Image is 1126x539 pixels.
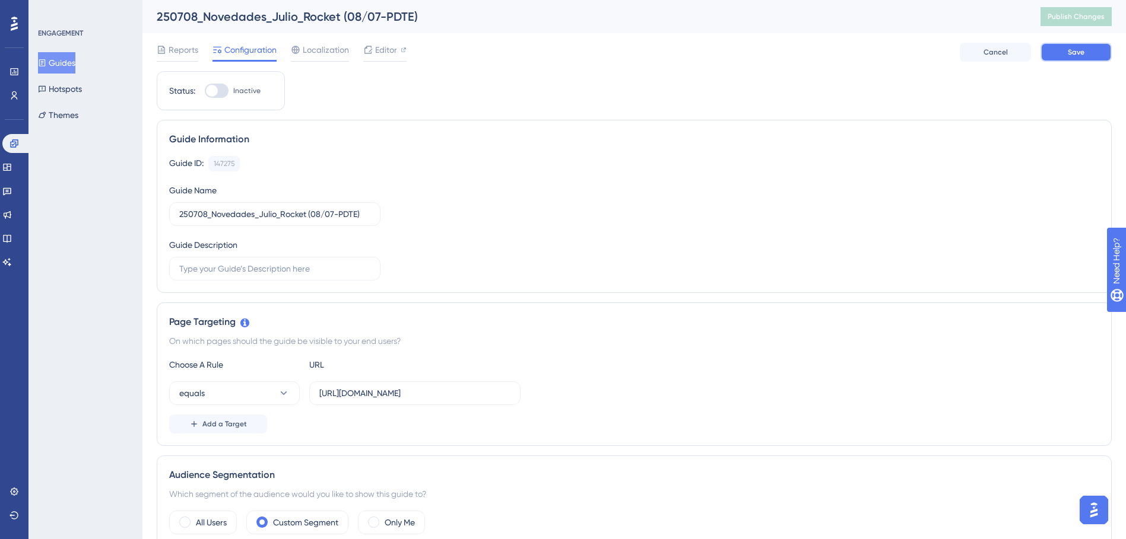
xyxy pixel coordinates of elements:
div: URL [309,358,440,372]
button: Guides [38,52,75,74]
span: Need Help? [28,3,74,17]
span: Reports [169,43,198,57]
button: Cancel [960,43,1031,62]
div: ENGAGEMENT [38,28,83,38]
span: Editor [375,43,397,57]
button: Publish Changes [1041,7,1112,26]
label: Only Me [385,515,415,530]
div: Status: [169,84,195,98]
span: Publish Changes [1048,12,1105,21]
div: Guide ID: [169,156,204,171]
span: Inactive [233,86,261,95]
span: Add a Target [202,419,247,429]
div: Guide Description [169,238,237,252]
div: 250708_Novedades_Julio_Rocket (08/07-PDTE) [157,8,1011,25]
label: Custom Segment [273,515,338,530]
div: Audience Segmentation [169,468,1099,482]
input: Type your Guide’s Description here [179,262,370,275]
label: All Users [196,515,227,530]
button: Themes [38,104,78,126]
button: equals [169,381,300,405]
span: equals [179,386,205,400]
div: Guide Information [169,132,1099,146]
button: Save [1041,43,1112,62]
input: yourwebsite.com/path [319,387,510,400]
button: Hotspots [38,78,82,100]
div: Page Targeting [169,315,1099,329]
div: 147275 [214,159,234,168]
input: Type your Guide’s Name here [179,208,370,221]
iframe: UserGuiding AI Assistant Launcher [1076,492,1112,528]
span: Localization [303,43,349,57]
span: Save [1068,47,1084,57]
div: On which pages should the guide be visible to your end users? [169,334,1099,348]
span: Cancel [984,47,1008,57]
div: Which segment of the audience would you like to show this guide to? [169,487,1099,501]
span: Configuration [224,43,277,57]
div: Choose A Rule [169,358,300,372]
div: Guide Name [169,183,217,197]
button: Add a Target [169,414,267,433]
